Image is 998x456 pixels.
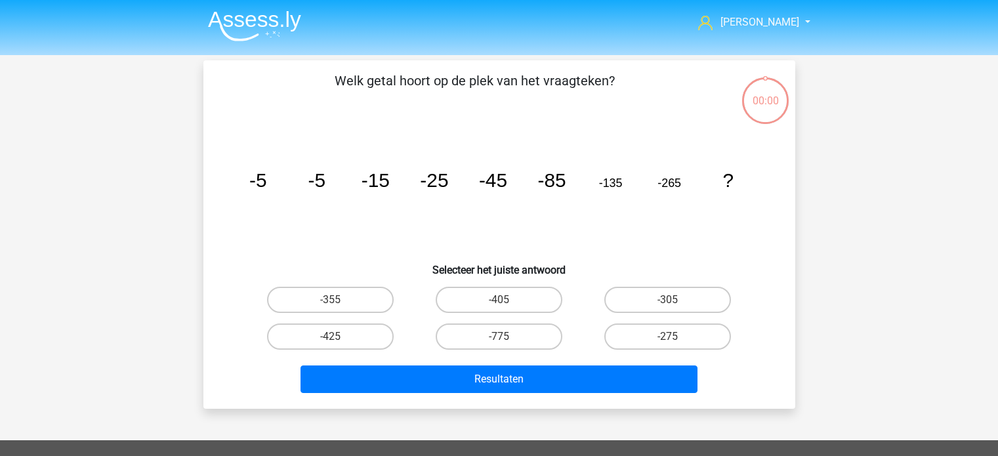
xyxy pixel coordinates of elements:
p: Welk getal hoort op de plek van het vraagteken? [224,71,725,110]
button: Resultaten [301,365,697,393]
tspan: ? [722,169,734,191]
label: -405 [436,287,562,313]
label: -355 [267,287,394,313]
tspan: -5 [308,169,325,191]
h6: Selecteer het juiste antwoord [224,253,774,276]
tspan: -5 [249,169,266,191]
span: [PERSON_NAME] [720,16,799,28]
label: -775 [436,323,562,350]
tspan: -25 [420,169,448,191]
a: [PERSON_NAME] [693,14,800,30]
tspan: -15 [361,169,389,191]
tspan: -85 [537,169,566,191]
label: -305 [604,287,731,313]
div: 00:00 [741,76,790,109]
tspan: -265 [657,176,681,190]
tspan: -135 [598,176,622,190]
label: -425 [267,323,394,350]
tspan: -45 [478,169,507,191]
label: -275 [604,323,731,350]
img: Assessly [208,10,301,41]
